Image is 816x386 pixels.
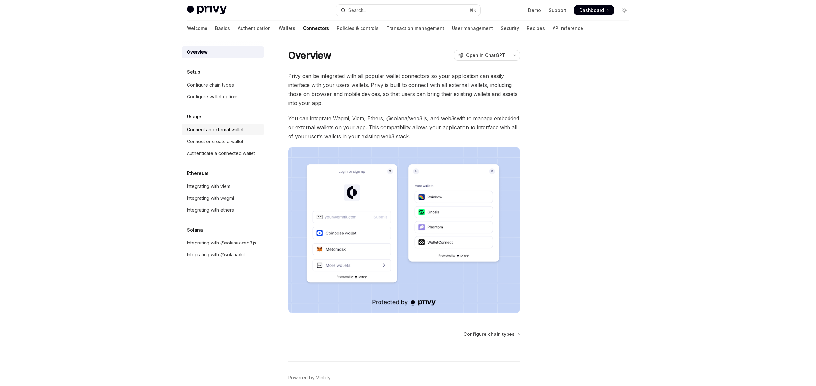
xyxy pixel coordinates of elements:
[279,21,295,36] a: Wallets
[288,71,520,107] span: Privy can be integrated with all popular wallet connectors so your application can easily interfa...
[182,192,264,204] a: Integrating with wagmi
[187,150,255,157] div: Authenticate a connected wallet
[187,6,227,15] img: light logo
[187,138,243,145] div: Connect or create a wallet
[527,21,545,36] a: Recipes
[466,52,505,59] span: Open in ChatGPT
[187,194,234,202] div: Integrating with wagmi
[187,126,243,133] div: Connect an external wallet
[187,68,200,76] h5: Setup
[182,180,264,192] a: Integrating with viem
[187,251,245,259] div: Integrating with @solana/kit
[348,6,366,14] div: Search...
[288,50,332,61] h1: Overview
[182,237,264,249] a: Integrating with @solana/web3.js
[288,374,331,381] a: Powered by Mintlify
[182,124,264,135] a: Connect an external wallet
[619,5,629,15] button: Toggle dark mode
[182,91,264,103] a: Configure wallet options
[182,204,264,216] a: Integrating with ethers
[187,206,234,214] div: Integrating with ethers
[549,7,566,14] a: Support
[182,46,264,58] a: Overview
[187,239,256,247] div: Integrating with @solana/web3.js
[182,79,264,91] a: Configure chain types
[182,136,264,147] a: Connect or create a wallet
[579,7,604,14] span: Dashboard
[463,331,519,337] a: Configure chain types
[215,21,230,36] a: Basics
[553,21,583,36] a: API reference
[337,21,379,36] a: Policies & controls
[528,7,541,14] a: Demo
[187,93,239,101] div: Configure wallet options
[187,182,230,190] div: Integrating with viem
[454,50,509,61] button: Open in ChatGPT
[182,249,264,261] a: Integrating with @solana/kit
[452,21,493,36] a: User management
[501,21,519,36] a: Security
[288,114,520,141] span: You can integrate Wagmi, Viem, Ethers, @solana/web3.js, and web3swift to manage embedded or exter...
[238,21,271,36] a: Authentication
[182,148,264,159] a: Authenticate a connected wallet
[187,170,208,177] h5: Ethereum
[336,5,480,16] button: Open search
[386,21,444,36] a: Transaction management
[187,48,207,56] div: Overview
[463,331,515,337] span: Configure chain types
[187,226,203,234] h5: Solana
[187,21,207,36] a: Welcome
[288,147,520,313] img: Connectors3
[574,5,614,15] a: Dashboard
[470,8,476,13] span: ⌘ K
[303,21,329,36] a: Connectors
[187,81,234,89] div: Configure chain types
[187,113,201,121] h5: Usage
